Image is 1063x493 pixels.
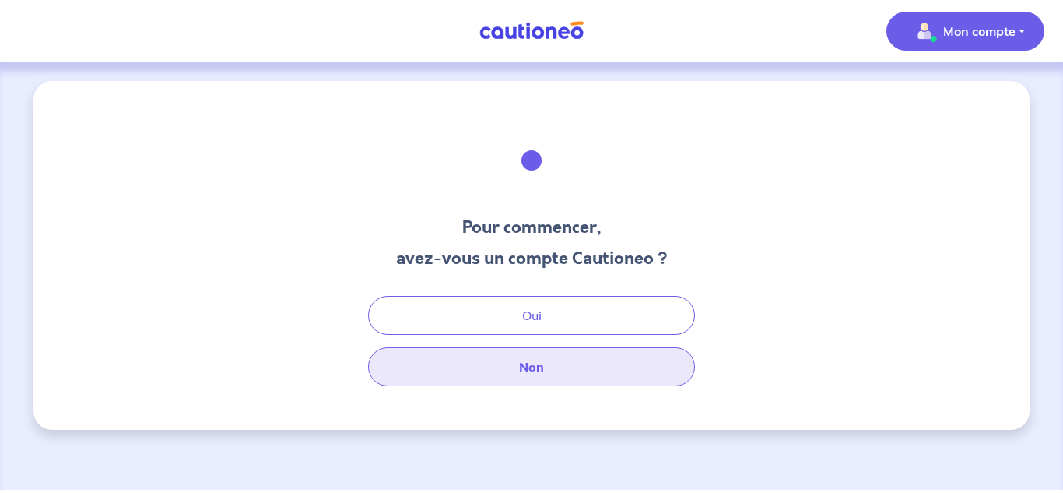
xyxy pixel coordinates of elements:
h3: avez-vous un compte Cautioneo ? [396,246,668,271]
p: Mon compte [943,22,1016,40]
button: Oui [368,296,695,335]
img: illu_welcome.svg [489,118,574,202]
button: illu_account_valid_menu.svgMon compte [886,12,1044,51]
img: Cautioneo [473,21,590,40]
button: Non [368,347,695,386]
h3: Pour commencer, [396,215,668,240]
img: illu_account_valid_menu.svg [912,19,937,44]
